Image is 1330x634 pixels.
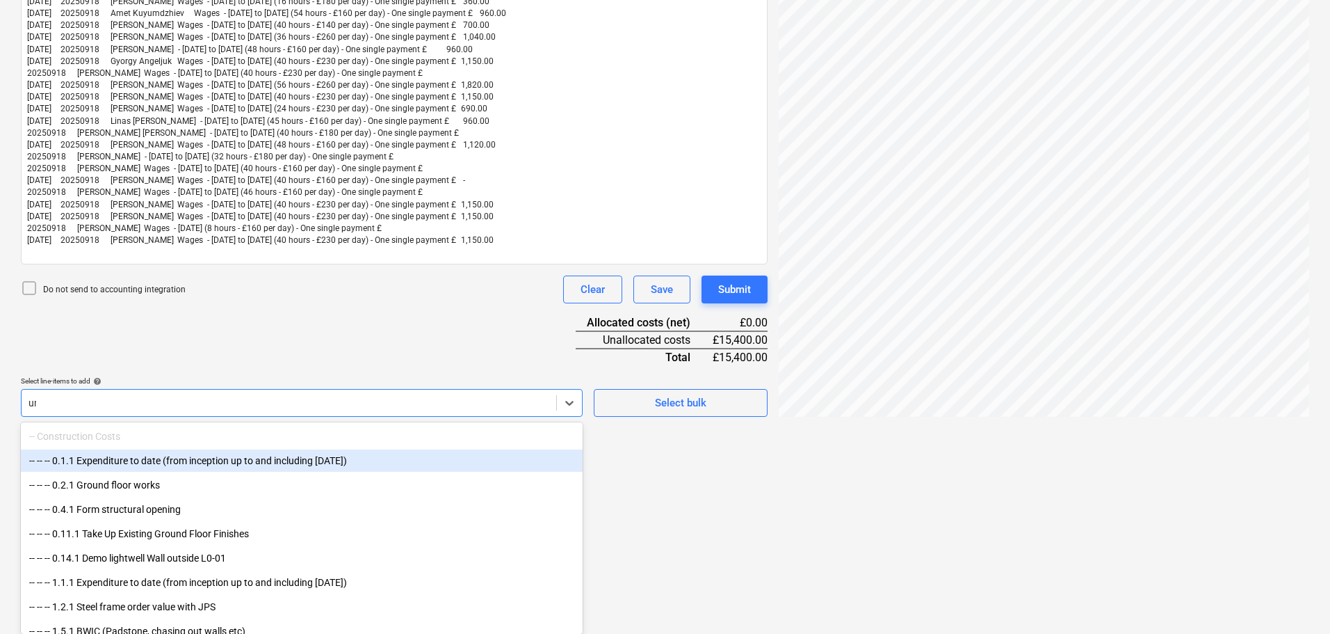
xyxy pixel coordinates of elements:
[27,92,494,102] span: [DATE] 20250918 [PERSON_NAME] Wages - [DATE] to [DATE] (40 hours - £230 per day) - One single pay...
[713,331,768,349] div: £15,400.00
[21,474,583,496] div: -- -- -- 0.2.1 Ground floor works
[576,331,713,349] div: Unallocated costs
[27,200,494,209] span: [DATE] 20250918 [PERSON_NAME] Wages - [DATE] to [DATE] (40 hours - £230 per day) - One single pay...
[21,377,583,386] div: Select line-items to add
[27,56,494,66] span: [DATE] 20250918 Gyorgy Angeljuk Wages - [DATE] to [DATE] (40 hours - £230 per day) - One single p...
[27,152,394,161] span: 20250918 [PERSON_NAME] - [DATE] to [DATE] (32 hours - £180 per day) - One single payment £
[651,280,673,299] div: Save
[21,523,583,545] div: -- -- -- 0.11.1 Take Up Existing Ground Floor Finishes
[27,175,465,185] span: [DATE] 20250918 [PERSON_NAME] Wages - [DATE] to [DATE] (40 hours - £160 per day) - One single pay...
[576,315,713,331] div: Allocated costs (net)
[1260,567,1330,634] iframe: Chat Widget
[27,187,423,197] span: 20250918 [PERSON_NAME] Wages - [DATE] to [DATE] (46 hours - £160 per day) - One single payment £
[21,498,583,521] div: -- -- -- 0.4.1 Form structural opening
[27,20,489,30] span: [DATE] 20250918 [PERSON_NAME] Wages - [DATE] to [DATE] (40 hours - £140 per day) - One single pay...
[27,116,489,126] span: [DATE] 20250918 Linas [PERSON_NAME] - [DATE] to [DATE] (45 hours - £160 per day) - One single pay...
[27,68,423,78] span: 20250918 [PERSON_NAME] Wages - [DATE] to [DATE] (40 hours - £230 per day) - One single payment £
[27,32,496,42] span: [DATE] 20250918 [PERSON_NAME] Wages - [DATE] to [DATE] (36 hours - £260 per day) - One single pay...
[43,284,186,296] p: Do not send to accounting integration
[27,8,506,18] span: [DATE] 20250918 Amet Kuyumdzhiev Wages - [DATE] to [DATE] (54 hours - £160 per day) - One single ...
[27,45,473,54] span: [DATE] 20250918 [PERSON_NAME] - [DATE] to [DATE] (48 hours - £160 per day) - One single payment £...
[27,140,496,150] span: [DATE] 20250918 [PERSON_NAME] Wages - [DATE] to [DATE] (48 hours - £160 per day) - One single pay...
[655,394,706,412] div: Select bulk
[594,389,768,417] button: Select bulk
[21,425,583,447] div: -- Construction Costs
[27,235,494,245] span: [DATE] 20250918 [PERSON_NAME] Wages - [DATE] to [DATE] (40 hours - £230 per day) - One single pay...
[27,80,494,90] span: [DATE] 20250918 [PERSON_NAME] Wages - [DATE] to [DATE] (56 hours - £260 per day) - One single pay...
[90,377,102,386] span: help
[702,276,768,303] button: Submit
[713,315,768,331] div: £0.00
[21,450,583,472] div: -- -- -- 0.1.1 Expenditure to date (from inception up to and including 17/03/25)
[21,596,583,618] div: -- -- -- 1.2.1 Steel frame order value with JPS
[21,547,583,569] div: -- -- -- 0.14.1 Demo lightwell Wall outside L0-01
[633,276,690,303] button: Save
[27,104,487,113] span: [DATE] 20250918 [PERSON_NAME] Wages - [DATE] to [DATE] (24 hours - £230 per day) - One single pay...
[576,349,713,365] div: Total
[21,571,583,594] div: -- -- -- 1.1.1 Expenditure to date (from inception up to and including 17/03/25)
[581,280,605,299] div: Clear
[27,128,459,138] span: 20250918 [PERSON_NAME] [PERSON_NAME] - [DATE] to [DATE] (40 hours - £180 per day) - One single pa...
[27,164,423,173] span: 20250918 [PERSON_NAME] Wages - [DATE] to [DATE] (40 hours - £160 per day) - One single payment £
[563,276,622,303] button: Clear
[21,450,583,472] div: -- -- -- 0.1.1 Expenditure to date (from inception up to and including [DATE])
[718,280,751,299] div: Submit
[713,349,768,365] div: £15,400.00
[27,212,494,221] span: [DATE] 20250918 [PERSON_NAME] Wages - [DATE] to [DATE] (40 hours - £230 per day) - One single pay...
[21,571,583,594] div: -- -- -- 1.1.1 Expenditure to date (from inception up to and including [DATE])
[27,223,382,233] span: 20250918 [PERSON_NAME] Wages - [DATE] (8 hours - £160 per day) - One single payment £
